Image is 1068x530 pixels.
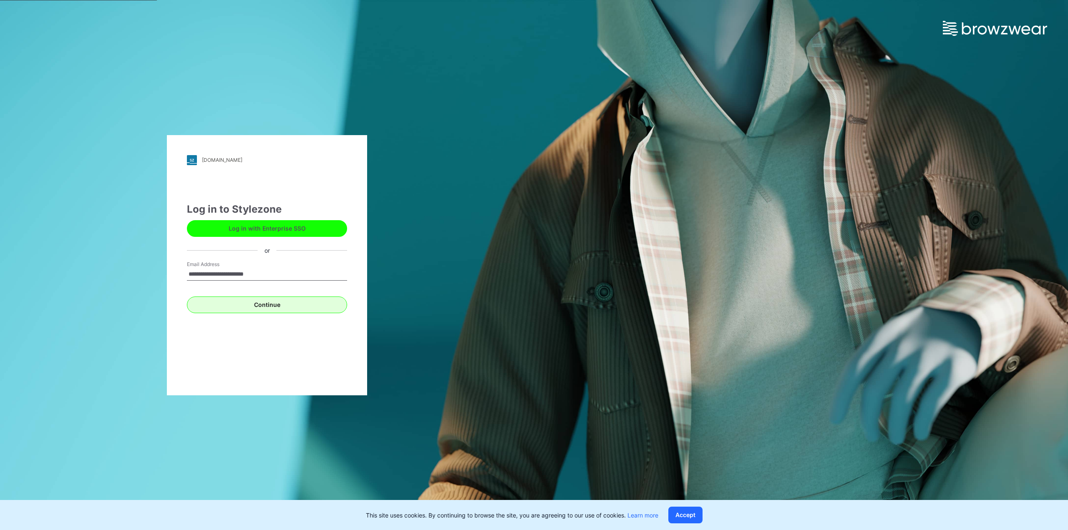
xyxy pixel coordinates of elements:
[366,511,658,520] p: This site uses cookies. By continuing to browse the site, you are agreeing to our use of cookies.
[668,507,703,523] button: Accept
[202,157,242,163] div: [DOMAIN_NAME]
[187,261,245,268] label: Email Address
[187,155,197,165] img: stylezone-logo.562084cfcfab977791bfbf7441f1a819.svg
[187,220,347,237] button: Log in with Enterprise SSO
[258,246,277,255] div: or
[187,202,347,217] div: Log in to Stylezone
[187,155,347,165] a: [DOMAIN_NAME]
[943,21,1047,36] img: browzwear-logo.e42bd6dac1945053ebaf764b6aa21510.svg
[187,296,347,313] button: Continue
[627,512,658,519] a: Learn more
